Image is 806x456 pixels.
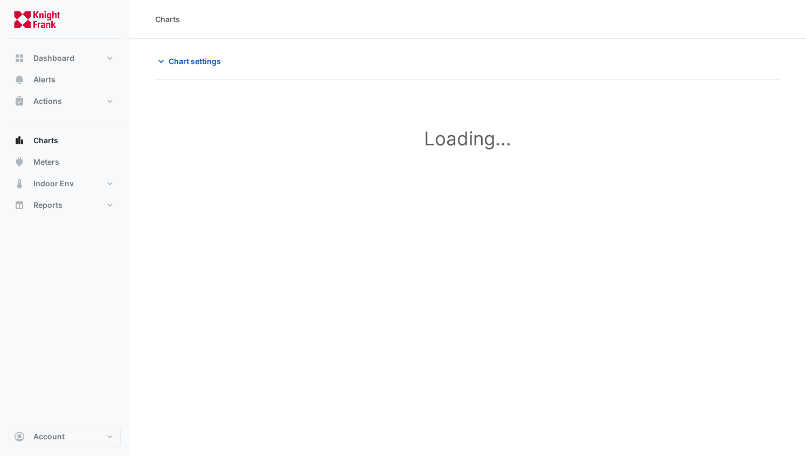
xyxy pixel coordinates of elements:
button: Meters [9,151,121,173]
button: Dashboard [9,47,121,69]
h1: Loading... [179,127,756,150]
app-icon: Actions [14,96,25,107]
app-icon: Reports [14,200,25,211]
button: Account [9,426,121,447]
span: Meters [33,157,59,167]
button: Actions [9,90,121,112]
span: Chart settings [169,55,221,67]
span: Charts [33,135,58,146]
div: Charts [155,13,180,25]
app-icon: Dashboard [14,53,25,64]
span: Actions [33,96,62,107]
button: Chart settings [155,52,228,71]
img: Company Logo [13,9,61,30]
button: Indoor Env [9,173,121,194]
button: Charts [9,130,121,151]
app-icon: Meters [14,157,25,167]
span: Indoor Env [33,178,74,189]
span: Reports [33,200,62,211]
span: Dashboard [33,53,74,64]
app-icon: Charts [14,135,25,146]
app-icon: Indoor Env [14,178,25,189]
span: Account [33,431,65,442]
button: Alerts [9,69,121,90]
span: Alerts [33,74,55,85]
app-icon: Alerts [14,74,25,85]
button: Reports [9,194,121,216]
